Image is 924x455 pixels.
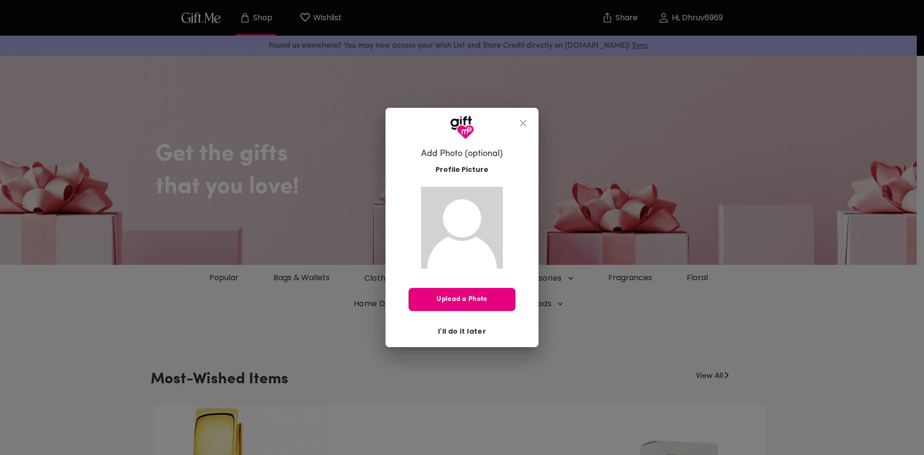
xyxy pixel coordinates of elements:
[409,288,515,311] button: Upload a Photo
[409,294,515,305] span: Upload a Photo
[421,148,503,160] h6: Add Photo (optional)
[434,323,490,339] button: I'll do it later
[421,187,503,269] img: Gift.me default profile picture
[512,112,535,135] button: close
[438,326,486,337] span: I'll do it later
[450,116,474,140] img: GiftMe Logo
[436,165,488,175] span: Profile Picture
